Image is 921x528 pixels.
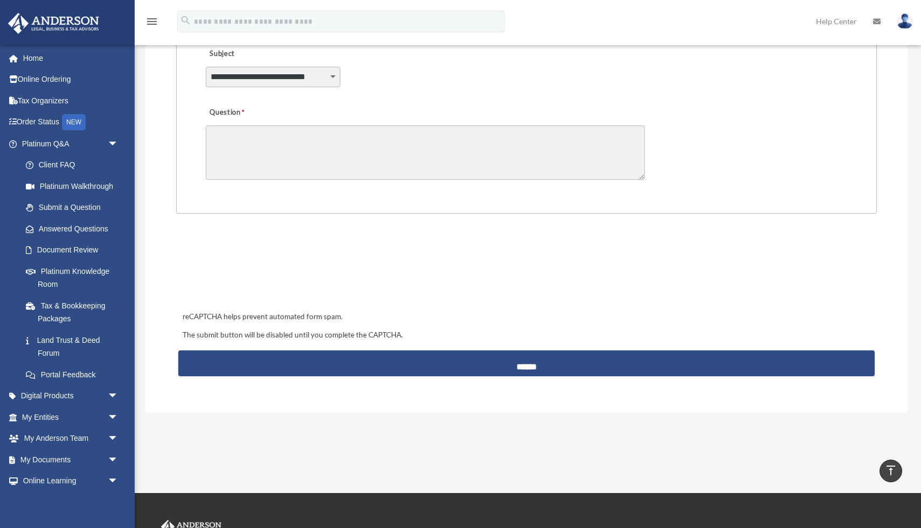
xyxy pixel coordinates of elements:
a: My Entitiesarrow_drop_down [8,406,135,428]
a: Home [8,47,135,69]
a: menu [145,19,158,28]
span: arrow_drop_down [108,470,129,492]
a: My Anderson Teamarrow_drop_down [8,428,135,449]
a: Platinum Walkthrough [15,175,135,197]
i: vertical_align_top [884,464,897,477]
div: The submit button will be disabled until you complete the CAPTCHA. [178,329,875,342]
iframe: reCAPTCHA [179,247,343,289]
i: search [180,15,192,26]
a: Online Ordering [8,69,135,90]
a: vertical_align_top [880,460,902,482]
label: Subject [206,47,308,62]
a: Client FAQ [15,154,135,176]
span: arrow_drop_down [108,491,129,513]
img: Anderson Advisors Platinum Portal [5,13,102,34]
a: Portal Feedback [15,364,135,385]
span: arrow_drop_down [108,385,129,407]
a: Digital Productsarrow_drop_down [8,385,135,407]
a: My Documentsarrow_drop_down [8,449,135,470]
span: arrow_drop_down [108,133,129,155]
a: Tax Organizers [8,90,135,111]
label: Question [206,105,289,121]
a: Order StatusNEW [8,111,135,133]
span: arrow_drop_down [108,406,129,428]
span: arrow_drop_down [108,428,129,450]
i: menu [145,15,158,28]
a: Tax & Bookkeeping Packages [15,295,135,329]
div: reCAPTCHA helps prevent automated form spam. [178,311,875,323]
span: arrow_drop_down [108,449,129,471]
a: Platinum Knowledge Room [15,261,135,295]
a: Platinum Q&Aarrow_drop_down [8,133,135,154]
div: NEW [62,114,86,130]
img: User Pic [897,13,913,29]
a: Online Learningarrow_drop_down [8,470,135,492]
a: Submit a Question [15,197,129,219]
a: Billingarrow_drop_down [8,491,135,513]
a: Answered Questions [15,218,135,240]
a: Document Review [15,240,135,261]
a: Land Trust & Deed Forum [15,329,135,364]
